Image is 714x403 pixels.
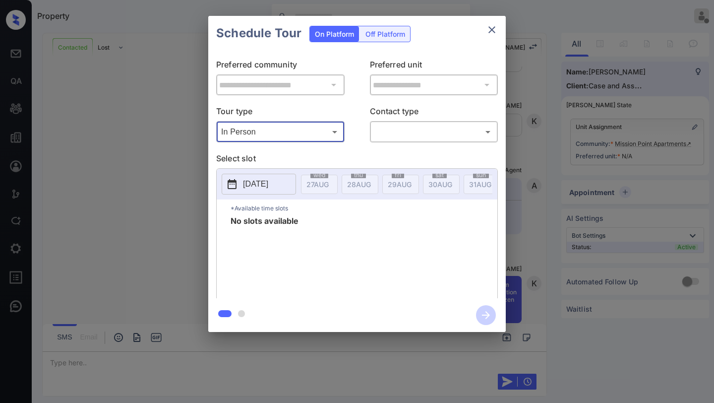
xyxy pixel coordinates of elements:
[370,59,498,74] p: Preferred unit
[219,124,342,140] div: In Person
[222,174,296,195] button: [DATE]
[216,59,345,74] p: Preferred community
[216,105,345,121] p: Tour type
[243,178,268,190] p: [DATE]
[482,20,502,40] button: close
[216,152,498,168] p: Select slot
[208,16,309,51] h2: Schedule Tour
[360,26,410,42] div: Off Platform
[310,26,359,42] div: On Platform
[370,105,498,121] p: Contact type
[231,200,497,217] p: *Available time slots
[231,217,298,296] span: No slots available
